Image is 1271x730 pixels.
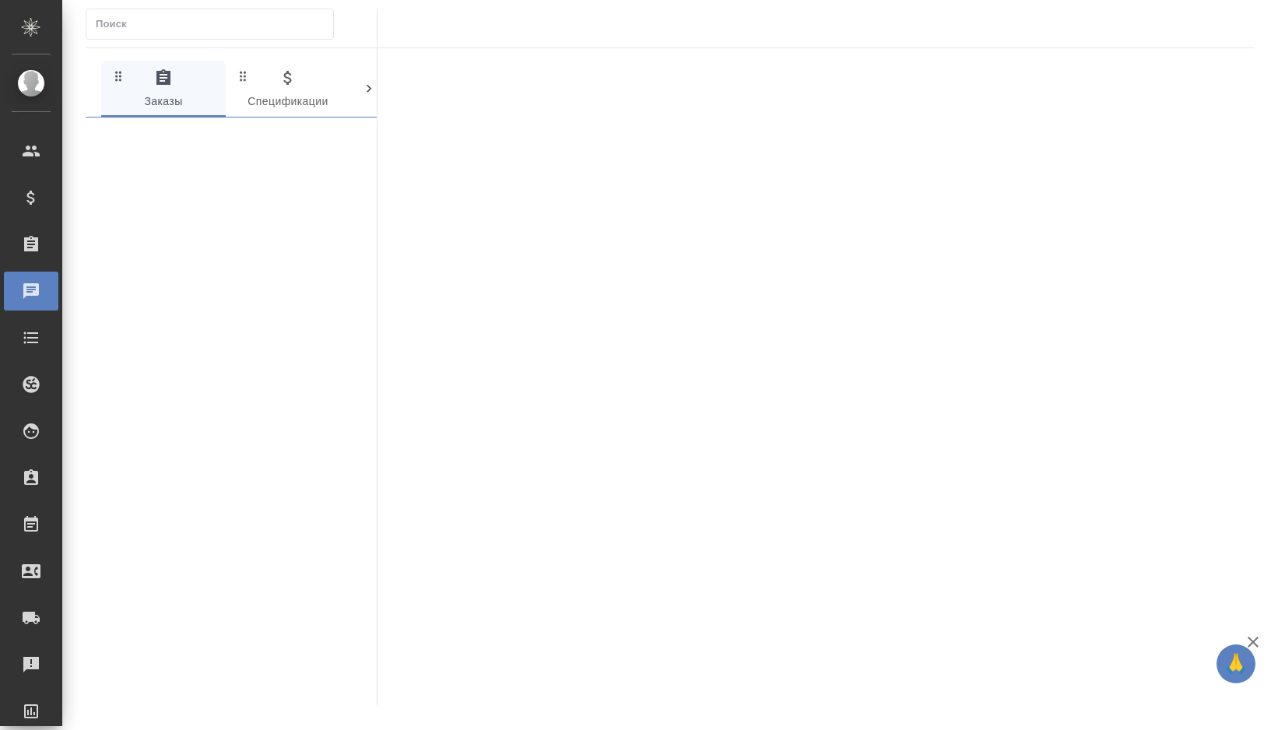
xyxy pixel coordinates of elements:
[236,68,251,83] svg: Зажми и перетащи, чтобы поменять порядок вкладок
[360,68,465,111] span: Клиенты
[360,68,375,83] svg: Зажми и перетащи, чтобы поменять порядок вкладок
[1217,644,1255,683] button: 🙏
[1223,648,1249,680] span: 🙏
[111,68,126,83] svg: Зажми и перетащи, чтобы поменять порядок вкладок
[111,68,216,111] span: Заказы
[96,13,333,35] input: Поиск
[235,68,341,111] span: Спецификации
